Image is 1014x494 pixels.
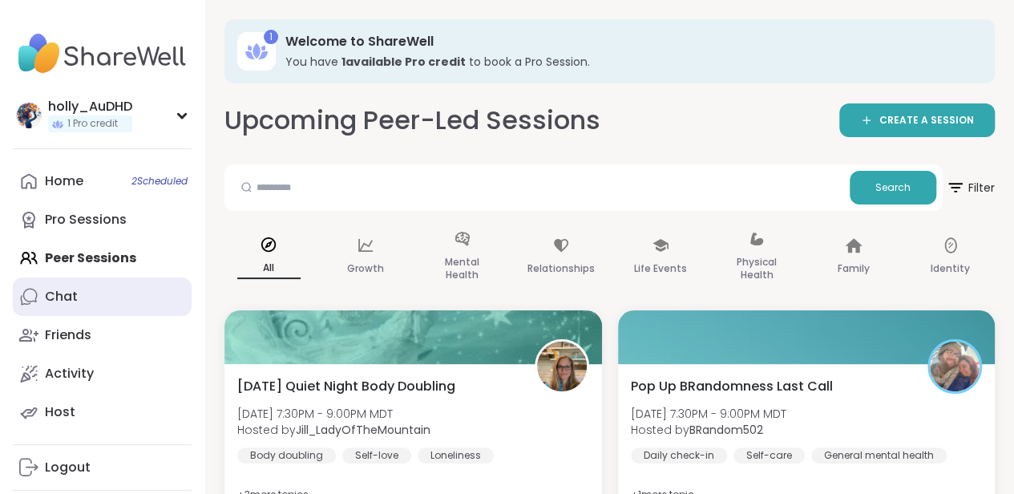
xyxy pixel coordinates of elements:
b: BRandom502 [689,422,763,438]
a: Friends [13,316,192,354]
span: [DATE] 7:30PM - 9:00PM MDT [631,406,786,422]
b: 1 available Pro credit [341,54,466,70]
div: General mental health [811,447,947,464]
span: Search [875,180,911,195]
img: ShareWell Nav Logo [13,26,192,82]
div: Body doubling [237,447,336,464]
p: All [237,258,301,279]
div: Daily check-in [631,447,727,464]
button: Search [850,171,936,204]
div: Self-care [733,447,805,464]
span: 1 Pro credit [67,117,118,131]
div: Friends [45,326,91,344]
p: Mental Health [430,253,494,285]
div: Pro Sessions [45,211,127,229]
img: Jill_LadyOfTheMountain [537,342,587,391]
h3: You have to book a Pro Session. [285,54,972,70]
img: holly_AuDHD [16,103,42,128]
p: Identity [931,259,970,278]
h3: Welcome to ShareWell [285,33,972,51]
button: Filter [946,164,995,211]
a: Activity [13,354,192,393]
span: Filter [946,168,995,207]
a: Home2Scheduled [13,162,192,200]
div: Chat [45,288,78,306]
a: CREATE A SESSION [839,103,995,137]
div: Activity [45,365,94,383]
a: Host [13,393,192,431]
p: Growth [347,259,384,278]
div: Logout [45,459,91,476]
span: Hosted by [237,422,430,438]
h2: Upcoming Peer-Led Sessions [224,103,600,139]
a: Chat [13,277,192,316]
div: Home [45,172,83,190]
span: [DATE] 7:30PM - 9:00PM MDT [237,406,430,422]
p: Family [838,259,870,278]
span: 2 Scheduled [131,175,188,188]
p: Relationships [527,259,595,278]
span: [DATE] Quiet Night Body Doubling [237,377,455,396]
div: holly_AuDHD [48,98,132,115]
div: Host [45,403,75,421]
a: Logout [13,448,192,487]
span: CREATE A SESSION [879,114,974,128]
span: Hosted by [631,422,786,438]
p: Life Events [634,259,687,278]
img: BRandom502 [930,342,980,391]
b: Jill_LadyOfTheMountain [296,422,430,438]
div: Self-love [342,447,411,464]
a: Pro Sessions [13,200,192,239]
span: Pop Up BRandomness Last Call [631,377,833,396]
p: Physical Health [725,253,789,285]
div: 1 [264,30,278,44]
div: Loneliness [418,447,494,464]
